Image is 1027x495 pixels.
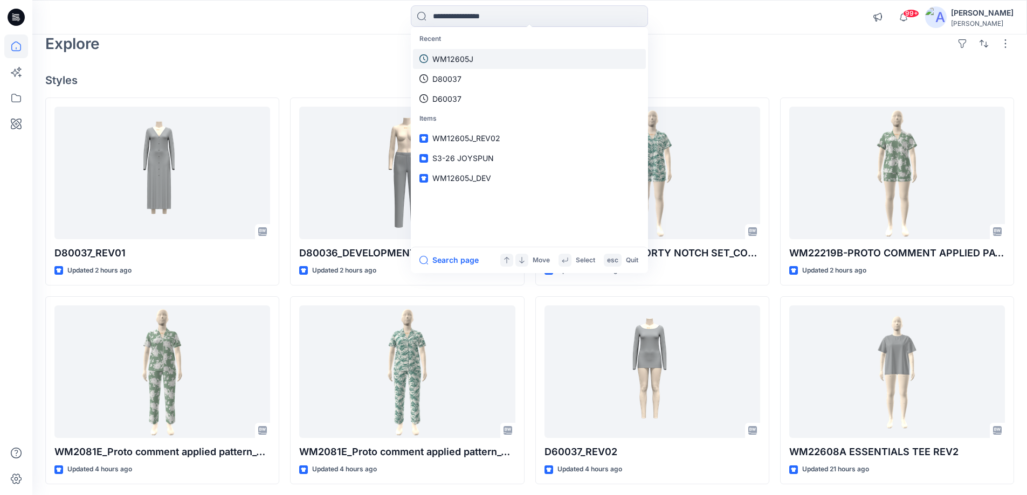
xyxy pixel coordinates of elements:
[432,154,494,163] span: S3-26 JOYSPUN
[607,255,618,266] p: esc
[299,107,515,240] a: D80036_DEVELOPMENT
[789,107,1005,240] a: WM22219B-PROTO COMMENT APPLIED PATTERN_COLORWAY_REV12
[45,74,1014,87] h4: Styles
[413,89,646,109] a: D60037
[54,305,270,438] a: WM2081E_Proto comment applied pattern_Colorway_REV12
[951,6,1014,19] div: [PERSON_NAME]
[802,464,869,475] p: Updated 21 hours ago
[54,107,270,240] a: D80037_REV01
[544,305,760,438] a: D60037_REV02
[432,173,491,183] span: WM12605J_DEV
[67,464,132,475] p: Updated 4 hours ago
[432,93,461,104] p: D60037
[544,107,760,240] a: WM22219B_ADM_SHORTY NOTCH SET_COLORWAY
[413,29,646,49] p: Recent
[576,255,595,266] p: Select
[299,305,515,438] a: WM2081E_Proto comment applied pattern_COLORWAY
[413,69,646,89] a: D80037
[802,265,866,276] p: Updated 2 hours ago
[299,444,515,459] p: WM2081E_Proto comment applied pattern_COLORWAY
[67,265,132,276] p: Updated 2 hours ago
[626,255,638,266] p: Quit
[413,128,646,148] a: WM12605J_REV02
[544,444,760,459] p: D60037_REV02
[54,444,270,459] p: WM2081E_Proto comment applied pattern_Colorway_REV12
[45,35,100,52] h2: Explore
[432,53,473,65] p: WM12605J
[903,9,919,18] span: 99+
[789,305,1005,438] a: WM22608A ESSENTIALS TEE REV2
[925,6,947,28] img: avatar
[299,246,515,261] p: D80036_DEVELOPMENT
[413,168,646,188] a: WM12605J_DEV
[312,265,376,276] p: Updated 2 hours ago
[557,464,622,475] p: Updated 4 hours ago
[413,49,646,69] a: WM12605J
[413,109,646,129] p: Items
[789,246,1005,261] p: WM22219B-PROTO COMMENT APPLIED PATTERN_COLORWAY_REV12
[54,246,270,261] p: D80037_REV01
[432,73,461,85] p: D80037
[544,246,760,261] p: WM22219B_ADM_SHORTY NOTCH SET_COLORWAY
[312,464,377,475] p: Updated 4 hours ago
[419,254,479,267] button: Search page
[789,444,1005,459] p: WM22608A ESSENTIALS TEE REV2
[432,134,500,143] span: WM12605J_REV02
[413,148,646,168] a: S3-26 JOYSPUN
[951,19,1014,27] div: [PERSON_NAME]
[533,255,550,266] p: Move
